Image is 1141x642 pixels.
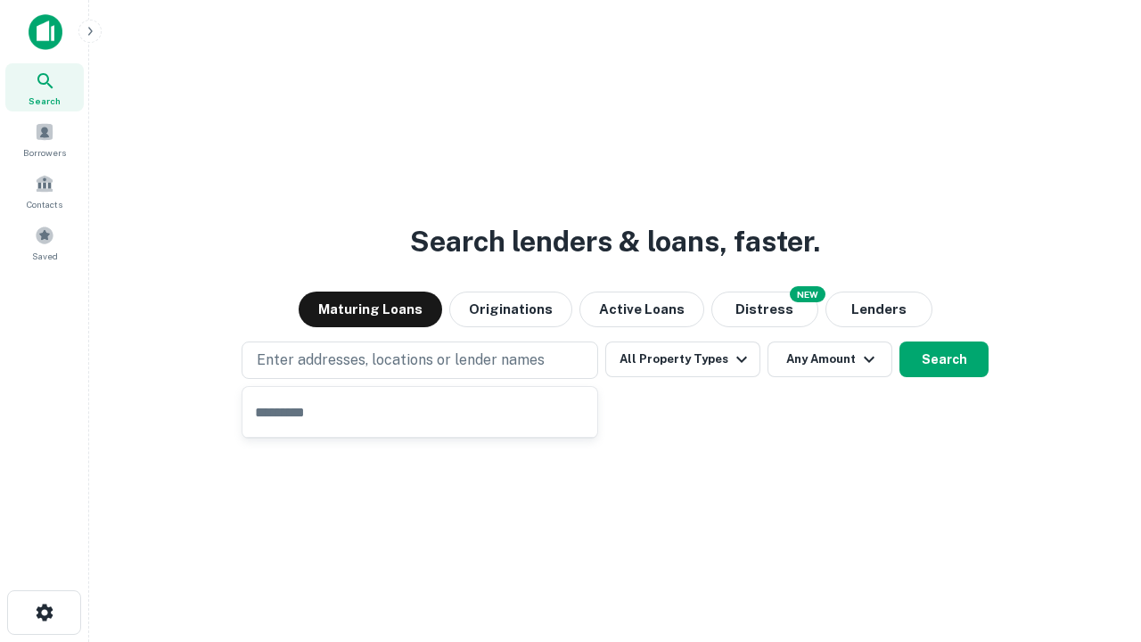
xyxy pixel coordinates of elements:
button: Search [899,342,989,377]
h3: Search lenders & loans, faster. [410,220,820,263]
img: capitalize-icon.png [29,14,62,50]
span: Contacts [27,197,62,211]
button: Originations [449,292,572,327]
button: Active Loans [579,292,704,327]
button: Enter addresses, locations or lender names [242,342,598,379]
button: Maturing Loans [299,292,442,327]
a: Search [5,63,84,111]
button: Search distressed loans with lien and other non-mortgage details. [711,292,818,327]
button: Any Amount [768,342,892,377]
span: Borrowers [23,145,66,160]
div: NEW [790,286,825,302]
button: Lenders [825,292,932,327]
button: All Property Types [605,342,760,377]
iframe: Chat Widget [1052,499,1141,585]
a: Contacts [5,167,84,215]
a: Borrowers [5,115,84,163]
a: Saved [5,218,84,267]
p: Enter addresses, locations or lender names [257,350,545,371]
span: Search [29,94,61,108]
span: Saved [32,249,58,263]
